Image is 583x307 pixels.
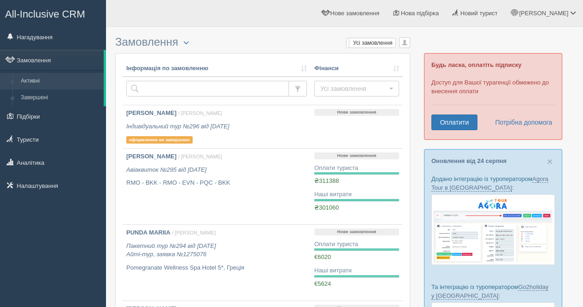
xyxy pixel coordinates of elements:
span: Нова підбірка [401,10,439,17]
span: €6020 [314,253,331,260]
i: Авіаквиток №295 від [DATE] [126,166,206,173]
span: €5624 [314,280,331,287]
a: PUNDA MARIIA / [PERSON_NAME] Пакетний тур №294 від [DATE]Айті-тур, заявка №1275076 Pomegranate We... [123,225,311,301]
span: Нове замовлення [330,10,379,17]
span: ₴311388 [314,177,339,184]
a: Оплатити [431,114,477,130]
button: Усі замовлення [314,81,399,96]
h3: Замовлення [115,36,410,48]
span: All-Inclusive CRM [5,8,85,20]
p: RMO - BKK - RMO - EVN - PQC - BKK [126,179,307,187]
p: оформлення не завершено [126,136,193,144]
a: Фінанси [314,64,399,73]
span: / [PERSON_NAME] [172,230,216,235]
div: Наші витрати [314,266,399,275]
div: Доступ для Вашої турагенції обмежено до внесення оплати [424,53,562,140]
img: agora-tour-%D0%B7%D0%B0%D1%8F%D0%B2%D0%BA%D0%B8-%D1%81%D1%80%D0%BC-%D0%B4%D0%BB%D1%8F-%D1%82%D1%8... [431,194,555,265]
a: Завершені [17,90,104,106]
b: [PERSON_NAME] [126,153,177,160]
div: Оплати туриста [314,240,399,249]
p: Та інтеграцію із туроператором : [431,283,555,300]
div: Наші витрати [314,190,399,199]
b: PUNDA MARIIA [126,229,171,236]
p: Нове замовлення [314,152,399,159]
span: ₴301060 [314,204,339,211]
a: Agora Tour в [GEOGRAPHIC_DATA] [431,175,548,192]
a: Оновлення від 24 серпня [431,157,506,164]
input: Пошук за номером замовлення, ПІБ або паспортом туриста [126,81,289,96]
p: Pomegranate Wellness Spa Hotel 5*, Греція [126,264,307,272]
p: Нове замовлення [314,229,399,235]
i: Пакетний тур №294 від [DATE] Айті-тур, заявка №1275076 [126,242,216,258]
a: [PERSON_NAME] / [PERSON_NAME] Індивідуальний тур №296 від [DATE] оформлення не завершено [123,105,311,148]
a: Інформація по замовленню [126,64,307,73]
span: / [PERSON_NAME] [178,154,222,159]
span: / [PERSON_NAME] [178,110,222,116]
a: All-Inclusive CRM [0,0,106,26]
a: Потрібна допомога [489,114,553,130]
i: Індивідуальний тур №296 від [DATE] [126,123,230,130]
span: [PERSON_NAME] [519,10,568,17]
p: Нове замовлення [314,109,399,116]
div: Оплати туриста [314,164,399,173]
a: [PERSON_NAME] / [PERSON_NAME] Авіаквиток №295 від [DATE] RMO - BKK - RMO - EVN - PQC - BKK [123,149,311,224]
a: Активні [17,73,104,90]
label: Усі замовлення [347,38,395,48]
p: Додано інтеграцію із туроператором : [431,175,555,192]
span: × [547,156,553,167]
b: [PERSON_NAME] [126,109,177,116]
span: Усі замовлення [320,84,387,93]
span: Новий турист [460,10,498,17]
b: Будь ласка, оплатіть підписку [431,61,521,68]
button: Close [547,157,553,166]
